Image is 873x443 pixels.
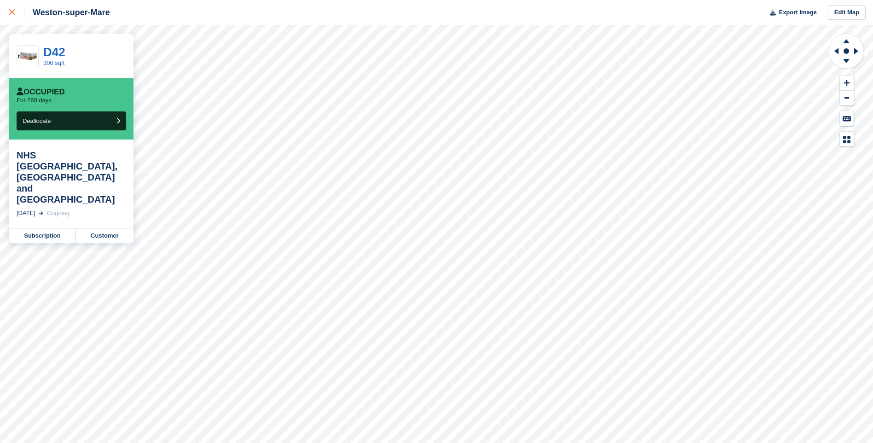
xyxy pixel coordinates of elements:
img: 300-sqft-unit%20(1).jpg [17,48,38,64]
span: Export Image [779,8,816,17]
button: Deallocate [17,111,126,130]
div: NHS [GEOGRAPHIC_DATA], [GEOGRAPHIC_DATA] and [GEOGRAPHIC_DATA] [17,150,126,205]
button: Zoom In [840,76,854,91]
div: Ongoing [47,209,69,218]
a: Customer [76,228,133,243]
button: Zoom Out [840,91,854,106]
div: Weston-super-Mare [24,7,110,18]
a: D42 [43,45,65,59]
span: Deallocate [23,117,51,124]
div: Occupied [17,87,65,97]
a: Subscription [9,228,76,243]
button: Export Image [764,5,817,20]
div: [DATE] [17,209,35,218]
img: arrow-right-light-icn-cde0832a797a2874e46488d9cf13f60e5c3a73dbe684e267c42b8395dfbc2abf.svg [39,211,43,215]
button: Map Legend [840,132,854,147]
button: Keyboard Shortcuts [840,111,854,126]
a: Edit Map [828,5,866,20]
p: For 260 days [17,97,52,104]
a: 300 sqft [43,59,64,66]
